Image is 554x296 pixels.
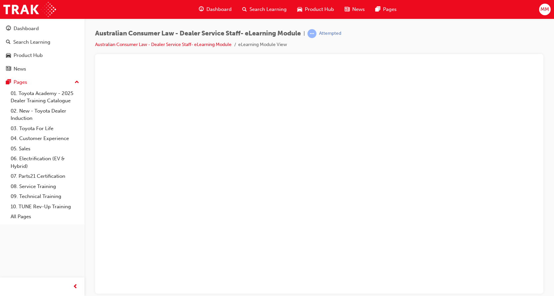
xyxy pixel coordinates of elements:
span: Product Hub [305,6,334,13]
span: up-icon [75,78,79,87]
a: pages-iconPages [370,3,402,16]
a: 01. Toyota Academy - 2025 Dealer Training Catalogue [8,88,82,106]
div: Product Hub [14,52,43,59]
a: Search Learning [3,36,82,48]
button: Pages [3,76,82,88]
a: Australian Consumer Law - Dealer Service Staff- eLearning Module [95,42,232,47]
img: Trak [3,2,56,17]
a: 02. New - Toyota Dealer Induction [8,106,82,123]
a: 04. Customer Experience [8,133,82,144]
span: MM [540,6,549,13]
a: 05. Sales [8,144,82,154]
span: Pages [383,6,397,13]
span: guage-icon [199,5,204,14]
span: Dashboard [206,6,232,13]
a: Product Hub [3,49,82,62]
a: All Pages [8,212,82,222]
a: 10. TUNE Rev-Up Training [8,202,82,212]
span: car-icon [6,53,11,59]
span: | [304,30,305,37]
span: Australian Consumer Law - Dealer Service Staff- eLearning Module [95,30,301,37]
span: search-icon [242,5,247,14]
span: pages-icon [6,79,11,85]
span: news-icon [345,5,350,14]
a: 03. Toyota For Life [8,123,82,134]
span: Search Learning [249,6,287,13]
button: DashboardSearch LearningProduct HubNews [3,21,82,76]
span: prev-icon [73,283,78,291]
a: 06. Electrification (EV & Hybrid) [8,154,82,171]
a: news-iconNews [339,3,370,16]
span: News [352,6,365,13]
a: 08. Service Training [8,181,82,192]
span: guage-icon [6,26,11,32]
div: Search Learning [13,38,50,46]
a: search-iconSearch Learning [237,3,292,16]
a: 09. Technical Training [8,191,82,202]
span: pages-icon [375,5,380,14]
span: news-icon [6,66,11,72]
a: car-iconProduct Hub [292,3,339,16]
a: Dashboard [3,23,82,35]
a: News [3,63,82,75]
a: 07. Parts21 Certification [8,171,82,181]
div: Pages [14,78,27,86]
div: Dashboard [14,25,39,32]
li: eLearning Module View [238,41,287,49]
a: guage-iconDashboard [194,3,237,16]
span: learningRecordVerb_ATTEMPT-icon [307,29,316,38]
div: Attempted [319,30,341,37]
div: News [14,65,26,73]
span: car-icon [297,5,302,14]
span: search-icon [6,39,11,45]
button: MM [539,4,551,15]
